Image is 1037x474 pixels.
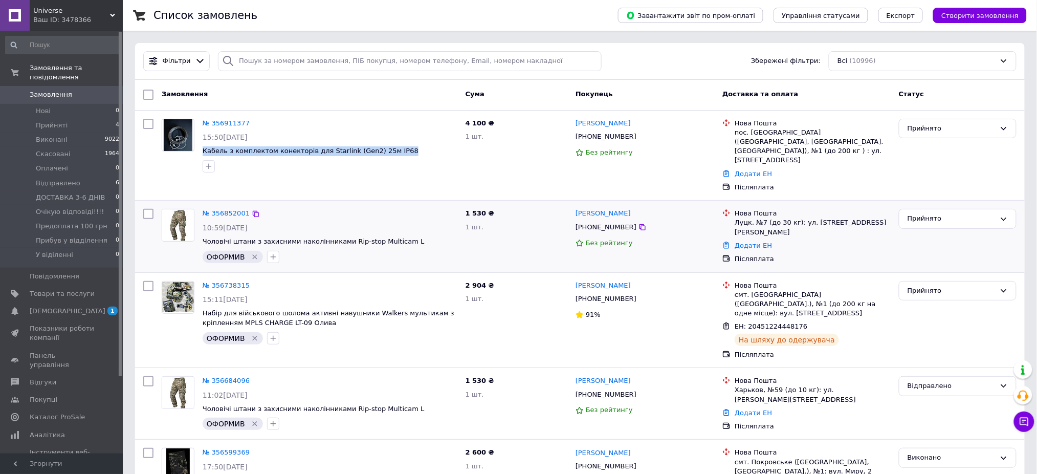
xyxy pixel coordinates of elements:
a: Додати ЕН [735,409,772,417]
span: 0 [116,236,119,245]
span: (10996) [850,57,876,64]
span: [PHONE_NUMBER] [576,223,636,231]
span: У віділенні [36,250,73,260]
div: Прийнято [908,286,996,296]
span: ЕН: 20451224448176 [735,322,807,330]
span: ОФОРМИВ [207,420,245,428]
span: ДОСТАВКА 3-6 ДНІВ [36,193,105,202]
div: пос. [GEOGRAPHIC_DATA] ([GEOGRAPHIC_DATA], [GEOGRAPHIC_DATA]. [GEOGRAPHIC_DATA]), №1 (до 200 кг )... [735,128,891,165]
span: 1 530 ₴ [466,209,494,217]
h1: Список замовлень [153,9,257,21]
a: Чоловічі штани з захисними наколінниками Rip-stop Multicam L [203,405,424,413]
div: Нова Пошта [735,376,891,385]
span: 15:11[DATE] [203,295,248,304]
a: № 356852001 [203,209,250,217]
img: Фото товару [162,282,194,312]
button: Завантажити звіт по пром-оплаті [618,8,763,23]
input: Пошук [5,36,120,54]
span: 6 [116,179,119,188]
a: Фото товару [162,119,194,152]
span: Оплачені [36,164,68,173]
div: Нова Пошта [735,281,891,290]
a: Фото товару [162,376,194,409]
span: Universe [33,6,110,15]
div: Ваш ID: 3478366 [33,15,123,25]
div: Луцк, №7 (до 30 кг): ул. [STREET_ADDRESS][PERSON_NAME] [735,218,891,236]
span: 91% [586,311,601,318]
span: 0 [116,207,119,217]
span: [DEMOGRAPHIC_DATA] [30,307,105,316]
span: 0 [116,164,119,173]
a: Фото товару [162,281,194,314]
div: Харьков, №59 (до 10 кг): ул. [PERSON_NAME][STREET_ADDRESS] [735,385,891,404]
span: Збережені фільтри: [751,56,821,66]
a: [PERSON_NAME] [576,119,631,128]
span: 2 600 ₴ [466,448,494,456]
span: 1 шт. [466,133,484,140]
span: 4 100 ₴ [466,119,494,127]
span: Аналітика [30,430,65,440]
span: Фільтри [163,56,191,66]
a: № 356738315 [203,282,250,289]
span: 17:50[DATE] [203,463,248,471]
span: Завантажити звіт по пром-оплаті [626,11,755,20]
span: 0 [116,250,119,260]
div: смт. [GEOGRAPHIC_DATA] ([GEOGRAPHIC_DATA].), №1 (до 200 кг на одне місце): вул. [STREET_ADDRESS] [735,290,891,318]
a: Додати ЕН [735,170,772,178]
img: Фото товару [162,209,194,241]
span: ОФОРМИВ [207,253,245,261]
span: 1 шт. [466,462,484,470]
div: На шляху до одержувача [735,334,839,346]
div: Післяплата [735,254,891,264]
div: Нова Пошта [735,119,891,128]
img: Фото товару [162,377,194,408]
a: [PERSON_NAME] [576,376,631,386]
a: [PERSON_NAME] [576,281,631,291]
span: ОФОРМИВ [207,334,245,342]
a: Набір для військового шолома активні навушники Walkers мультикам з кріпленням MPLS CHARGE LT-09 О... [203,309,454,327]
span: Товари та послуги [30,289,95,298]
span: 1 шт. [466,295,484,303]
span: 1 [107,307,118,315]
span: 10:59[DATE] [203,224,248,232]
a: № 356911377 [203,119,250,127]
span: Статус [899,90,924,98]
button: Чат з покупцем [1014,412,1034,432]
div: Відправлено [908,381,996,392]
span: Покупець [576,90,613,98]
span: Експорт [887,12,915,19]
span: Виконані [36,135,68,144]
div: Нова Пошта [735,448,891,457]
span: Всі [837,56,848,66]
span: 2 904 ₴ [466,282,494,289]
span: Нові [36,106,51,116]
span: Повідомлення [30,272,79,281]
div: Виконано [908,453,996,463]
span: Інструменти веб-майстра та SEO [30,448,95,466]
span: 1964 [105,149,119,159]
div: Післяплата [735,183,891,192]
span: Предоплата 100 грн [36,222,107,231]
span: 11:02[DATE] [203,391,248,399]
div: Нова Пошта [735,209,891,218]
span: Панель управління [30,351,95,370]
span: Відгуки [30,378,56,387]
span: 0 [116,193,119,202]
a: [PERSON_NAME] [576,448,631,458]
span: Управління статусами [782,12,860,19]
span: Без рейтингу [586,148,633,156]
svg: Видалити мітку [251,253,259,261]
span: 4 [116,121,119,130]
a: [PERSON_NAME] [576,209,631,219]
span: Створити замовлення [941,12,1019,19]
span: Cума [466,90,484,98]
a: Чоловічі штани з захисними наколінниками Rip-stop Multicam L [203,238,424,245]
svg: Видалити мітку [251,334,259,342]
div: Післяплата [735,422,891,431]
span: 1 шт. [466,223,484,231]
span: Без рейтингу [586,406,633,414]
div: Післяплата [735,350,891,359]
span: Замовлення та повідомлення [30,63,123,82]
button: Створити замовлення [933,8,1027,23]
